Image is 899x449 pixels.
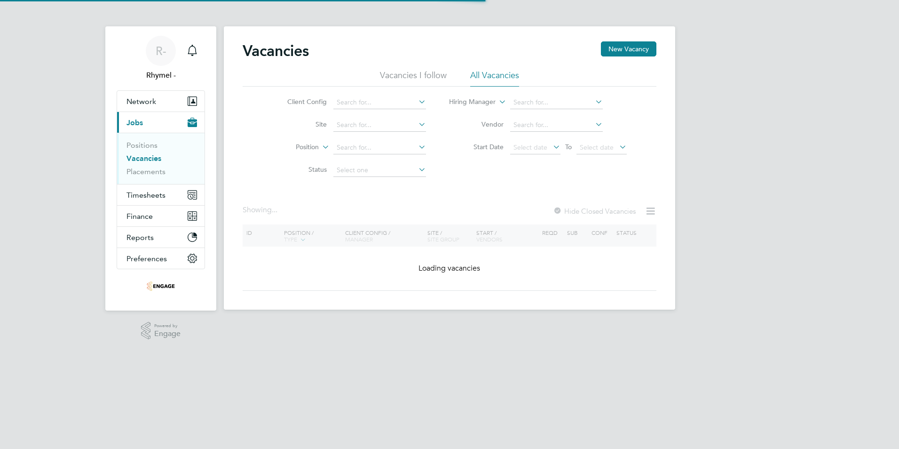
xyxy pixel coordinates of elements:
input: Search for... [333,119,426,132]
button: Timesheets [117,184,205,205]
label: Client Config [273,97,327,106]
button: Network [117,91,205,112]
label: Status [273,165,327,174]
span: Rhymel - [117,70,205,81]
a: Positions [126,141,158,150]
span: Select date [580,143,614,152]
button: Finance [117,206,205,226]
button: Jobs [117,112,205,133]
a: Placements [126,167,166,176]
label: Hide Closed Vacancies [553,207,636,216]
span: Select date [513,143,547,152]
span: To [562,141,575,153]
label: Position [265,143,319,152]
a: Go to home page [117,279,205,294]
span: Preferences [126,254,167,263]
input: Search for... [333,141,426,154]
a: Vacancies [126,154,161,163]
div: Jobs [117,133,205,184]
input: Select one [333,164,426,177]
label: Hiring Manager [442,97,496,107]
label: Vendor [449,120,504,128]
li: All Vacancies [470,70,519,87]
li: Vacancies I follow [380,70,447,87]
span: Finance [126,212,153,221]
span: Jobs [126,118,143,127]
label: Site [273,120,327,128]
img: thrivesw-logo-retina.png [147,279,175,294]
button: New Vacancy [601,41,656,56]
a: Powered byEngage [141,322,181,340]
h2: Vacancies [243,41,309,60]
label: Start Date [449,143,504,151]
input: Search for... [510,119,603,132]
span: Timesheets [126,191,166,200]
span: Powered by [154,322,181,330]
nav: Main navigation [105,26,216,311]
span: ... [272,205,277,215]
span: R- [156,45,166,57]
span: Network [126,97,156,106]
button: Reports [117,227,205,248]
button: Preferences [117,248,205,269]
span: Engage [154,330,181,338]
div: Showing [243,205,279,215]
input: Search for... [333,96,426,109]
input: Search for... [510,96,603,109]
span: Reports [126,233,154,242]
a: R-Rhymel - [117,36,205,81]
